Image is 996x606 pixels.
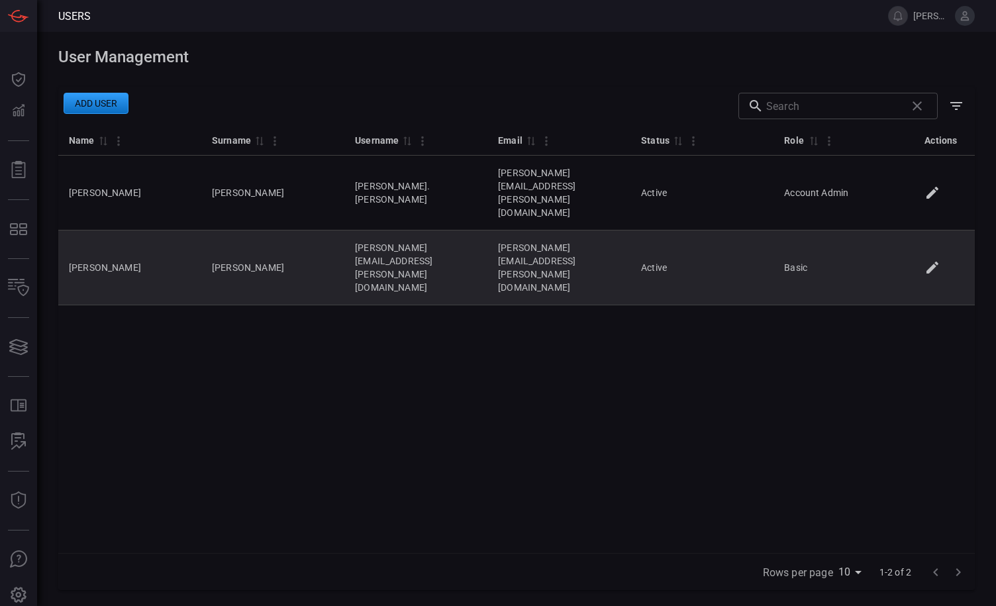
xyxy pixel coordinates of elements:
[3,331,34,363] button: Cards
[784,132,805,148] div: Role
[108,130,129,152] button: Column Actions
[906,95,928,117] span: Clear search
[763,565,833,580] label: Rows per page
[3,213,34,245] button: MITRE - Detection Posture
[874,566,917,579] span: 1-2 of 2
[3,426,34,458] button: ALERT ANALYSIS
[766,93,901,119] input: Search
[3,154,34,186] button: Reports
[344,230,487,305] td: [PERSON_NAME][EMAIL_ADDRESS][PERSON_NAME][DOMAIN_NAME]
[523,134,538,146] span: Sort by Email ascending
[95,134,111,146] span: Sort by Name ascending
[201,156,344,230] td: [PERSON_NAME]
[264,130,285,152] button: Column Actions
[344,156,487,230] td: [PERSON_NAME].[PERSON_NAME]
[251,134,267,146] span: Sort by Surname ascending
[838,562,866,583] div: Rows per page
[69,132,95,148] div: Name
[924,132,957,148] div: Actions
[412,130,433,152] button: Column Actions
[683,130,704,152] button: Column Actions
[819,130,840,152] button: Column Actions
[487,230,630,305] td: [PERSON_NAME][EMAIL_ADDRESS][PERSON_NAME][DOMAIN_NAME]
[3,272,34,304] button: Inventory
[3,390,34,422] button: Rule Catalog
[3,64,34,95] button: Dashboard
[487,156,630,230] td: [PERSON_NAME][EMAIL_ADDRESS][PERSON_NAME][DOMAIN_NAME]
[201,230,344,305] td: [PERSON_NAME]
[58,156,201,230] td: [PERSON_NAME]
[670,134,685,146] span: Sort by Status ascending
[58,10,91,23] span: Users
[58,48,975,66] h1: User Management
[913,11,950,21] span: [PERSON_NAME].[PERSON_NAME]
[58,230,201,305] td: [PERSON_NAME]
[3,485,34,517] button: Threat Intelligence
[3,544,34,576] button: Ask Us A Question
[805,134,821,146] span: Sort by Role ascending
[536,130,557,152] button: Column Actions
[498,132,523,148] div: Email
[641,132,670,148] div: Status
[924,565,947,578] span: Go to previous page
[773,230,917,305] td: Basic
[630,156,773,230] td: Active
[773,156,917,230] td: Account Admin
[630,230,773,305] td: Active
[355,132,399,148] div: Username
[943,93,970,119] button: Show/Hide filters
[399,134,415,146] span: Sort by Username ascending
[3,95,34,127] button: Detections
[212,132,251,148] div: Surname
[64,93,128,114] button: Add user
[947,565,970,578] span: Go to next page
